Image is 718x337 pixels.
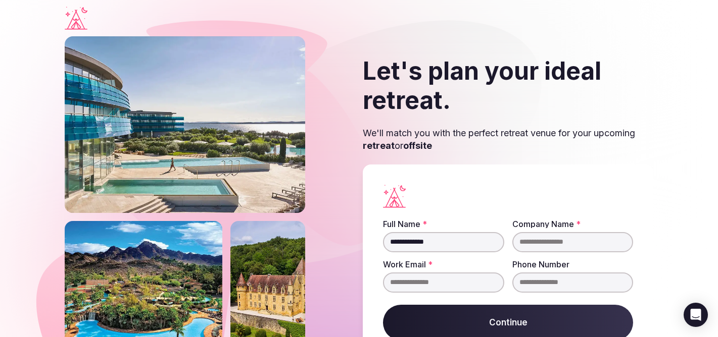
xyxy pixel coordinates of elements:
label: Phone Number [512,260,633,268]
h2: Let's plan your ideal retreat. [363,57,653,115]
label: Full Name [383,220,504,228]
div: Open Intercom Messenger [684,303,708,327]
strong: offsite [403,140,432,151]
img: Falkensteiner outdoor resort with pools [65,36,305,213]
label: Work Email [383,260,504,268]
strong: retreat [363,140,395,151]
p: We'll match you with the perfect retreat venue for your upcoming or [363,127,653,152]
a: Visit the homepage [65,7,87,30]
label: Company Name [512,220,633,228]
